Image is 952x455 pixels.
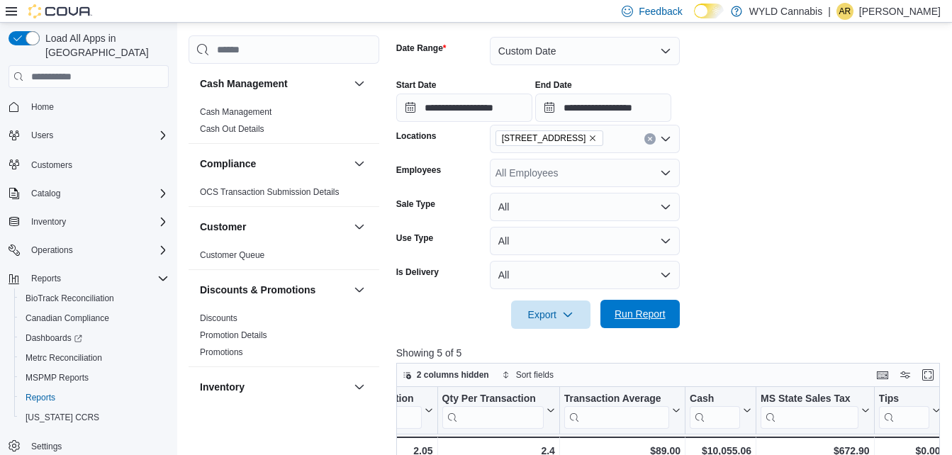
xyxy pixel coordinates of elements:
[396,346,946,360] p: Showing 5 of 5
[26,372,89,383] span: MSPMP Reports
[396,94,532,122] input: Press the down key to open a popover containing a calendar.
[490,193,680,221] button: All
[26,270,67,287] button: Reports
[26,438,67,455] a: Settings
[189,184,379,206] div: Compliance
[26,213,72,230] button: Inventory
[761,393,858,406] div: MS State Sales Tax
[502,131,586,145] span: [STREET_ADDRESS]
[14,388,174,408] button: Reports
[20,349,169,366] span: Metrc Reconciliation
[351,75,368,92] button: Cash Management
[588,134,597,142] button: Remove 2348 Mt Pleasant Rd from selection in this group
[26,127,59,144] button: Users
[3,154,174,174] button: Customers
[490,227,680,255] button: All
[26,213,169,230] span: Inventory
[26,242,79,259] button: Operations
[14,368,174,388] button: MSPMP Reports
[26,185,66,202] button: Catalog
[20,290,169,307] span: BioTrack Reconciliation
[690,393,740,429] div: Cash
[200,157,348,171] button: Compliance
[564,393,669,429] div: Transaction Average
[200,106,271,118] span: Cash Management
[14,348,174,368] button: Metrc Reconciliation
[919,366,936,383] button: Enter fullscreen
[874,366,891,383] button: Keyboard shortcuts
[20,310,169,327] span: Canadian Compliance
[200,347,243,357] a: Promotions
[20,290,120,307] a: BioTrack Reconciliation
[878,393,929,429] div: Tips
[516,369,554,381] span: Sort fields
[26,437,169,455] span: Settings
[417,369,489,381] span: 2 columns hidden
[20,310,115,327] a: Canadian Compliance
[490,261,680,289] button: All
[351,155,368,172] button: Compliance
[28,4,92,18] img: Cova
[200,107,271,117] a: Cash Management
[26,99,60,116] a: Home
[200,313,237,323] a: Discounts
[200,77,288,91] h3: Cash Management
[490,37,680,65] button: Custom Date
[20,349,108,366] a: Metrc Reconciliation
[20,409,105,426] a: [US_STATE] CCRS
[3,240,174,260] button: Operations
[749,3,823,20] p: WYLD Cannabis
[200,283,348,297] button: Discounts & Promotions
[26,352,102,364] span: Metrc Reconciliation
[535,79,572,91] label: End Date
[495,130,604,146] span: 2348 Mt Pleasant Rd
[397,366,495,383] button: 2 columns hidden
[31,101,54,113] span: Home
[200,313,237,324] span: Discounts
[3,96,174,117] button: Home
[761,393,858,429] div: MS State Sales Tax
[3,125,174,145] button: Users
[26,392,55,403] span: Reports
[351,281,368,298] button: Discounts & Promotions
[189,310,379,366] div: Discounts & Promotions
[26,293,114,304] span: BioTrack Reconciliation
[564,393,669,406] div: Transaction Average
[200,283,315,297] h3: Discounts & Promotions
[20,330,88,347] a: Dashboards
[26,127,169,144] span: Users
[396,266,439,278] label: Is Delivery
[31,130,53,141] span: Users
[20,330,169,347] span: Dashboards
[14,288,174,308] button: BioTrack Reconciliation
[442,393,554,429] button: Qty Per Transaction
[839,3,851,20] span: AR
[694,18,695,19] span: Dark Mode
[396,164,441,176] label: Employees
[644,133,656,145] button: Clear input
[26,270,169,287] span: Reports
[26,242,169,259] span: Operations
[14,308,174,328] button: Canadian Compliance
[14,328,174,348] a: Dashboards
[660,167,671,179] button: Open list of options
[828,3,831,20] p: |
[396,198,435,210] label: Sale Type
[31,273,61,284] span: Reports
[31,159,72,171] span: Customers
[200,330,267,340] a: Promotion Details
[200,250,264,260] a: Customer Queue
[200,347,243,358] span: Promotions
[690,393,751,429] button: Cash
[396,79,437,91] label: Start Date
[351,218,368,235] button: Customer
[615,307,666,321] span: Run Report
[200,330,267,341] span: Promotion Details
[20,389,61,406] a: Reports
[200,157,256,171] h3: Compliance
[878,393,940,429] button: Tips
[14,408,174,427] button: [US_STATE] CCRS
[396,232,433,244] label: Use Type
[200,380,245,394] h3: Inventory
[200,187,340,197] a: OCS Transaction Submission Details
